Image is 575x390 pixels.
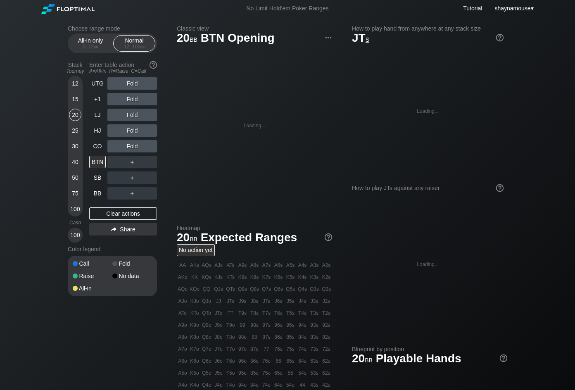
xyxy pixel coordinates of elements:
div: 94s [297,319,308,331]
span: s [366,34,369,43]
div: How to play JTs against any raiser [352,185,504,191]
div: KTo [189,307,200,319]
div: 100 [69,203,81,215]
div: Q6s [273,283,284,295]
div: A8s [249,259,260,271]
div: BB [89,187,106,200]
div: JJ [213,295,224,307]
h2: Classic view [177,25,332,32]
h2: Blueprint by position [352,346,507,352]
div: A6s [273,259,284,271]
div: 65s [285,355,296,367]
div: 96s [273,319,284,331]
div: J7o [213,343,224,355]
h1: Expected Ranges [177,231,332,244]
div: A4s [297,259,308,271]
h2: How to play hand from anywhere at any stack size [352,25,504,32]
div: T3s [309,307,320,319]
div: K7o [189,343,200,355]
div: Fold [107,77,157,90]
div: 64s [297,355,308,367]
div: 98o [237,331,248,343]
div: 95o [237,367,248,379]
div: QJs [213,283,224,295]
div: ATo [177,307,188,319]
div: No data [112,273,152,279]
div: J6s [273,295,284,307]
div: HJ [89,124,106,137]
h2: Choose range mode [68,25,157,32]
div: A6o [177,355,188,367]
div: 97s [261,319,272,331]
div: All-in [73,285,112,291]
div: 73s [309,343,320,355]
div: Clear actions [89,207,157,220]
div: Stack [64,58,86,77]
div: KK [189,271,200,283]
div: 75s [285,343,296,355]
div: 98s [249,319,260,331]
span: BTN Opening [200,32,276,45]
div: Q2s [321,283,332,295]
div: 50 [69,171,81,184]
div: 40 [69,156,81,168]
div: 96o [237,355,248,367]
a: Tutorial [463,5,482,12]
div: Call [73,261,112,266]
div: QTs [225,283,236,295]
div: 86o [249,355,260,367]
div: QJo [201,295,212,307]
div: 52s [321,367,332,379]
div: Tourney [64,68,86,74]
div: ▾ [492,4,535,13]
div: 66 [273,355,284,367]
div: +1 [89,93,106,105]
div: 82s [321,331,332,343]
span: bb [190,234,197,243]
div: BTN [89,156,106,168]
div: T8s [249,307,260,319]
div: T5o [225,367,236,379]
div: T4s [297,307,308,319]
div: Fold [107,93,157,105]
div: Q8s [249,283,260,295]
div: AKo [177,271,188,283]
div: 65o [273,367,284,379]
div: J5s [285,295,296,307]
div: 54s [297,367,308,379]
div: J8s [249,295,260,307]
div: 75o [261,367,272,379]
div: 72s [321,343,332,355]
div: All-in only [71,36,109,51]
div: T6s [273,307,284,319]
div: Loading... [417,262,439,267]
div: ＋ [107,171,157,184]
div: 85o [249,367,260,379]
div: A2s [321,259,332,271]
div: K2s [321,271,332,283]
div: K7s [261,271,272,283]
div: Fold [107,124,157,137]
div: Fold [107,140,157,152]
div: KTs [225,271,236,283]
div: Color legend [68,243,157,256]
div: AJo [177,295,188,307]
div: T7o [225,343,236,355]
div: 12 – 100 [117,44,152,50]
span: bb [365,355,373,364]
div: 100 [69,229,81,241]
div: K5s [285,271,296,283]
div: J9s [237,295,248,307]
div: KQo [189,283,200,295]
div: Q4s [297,283,308,295]
div: T6o [225,355,236,367]
div: K9s [237,271,248,283]
span: shaynamouse [494,5,530,12]
div: T5s [285,307,296,319]
div: 99 [237,319,248,331]
div: 53s [309,367,320,379]
div: 86s [273,331,284,343]
div: T9o [225,319,236,331]
div: ＋ [107,156,157,168]
div: J9o [213,319,224,331]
